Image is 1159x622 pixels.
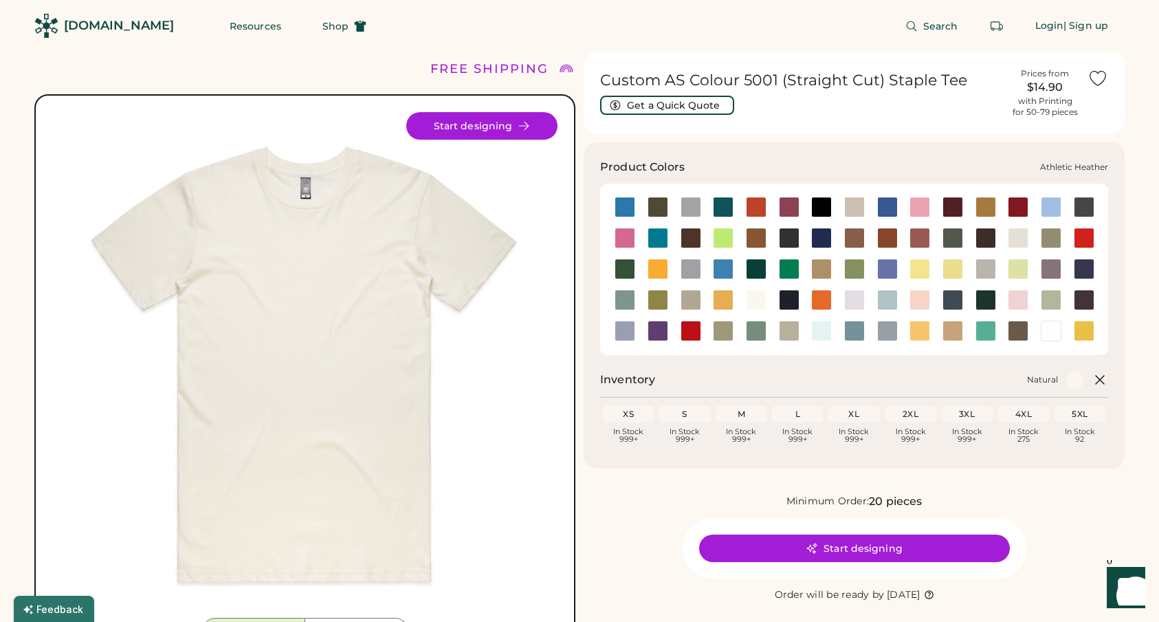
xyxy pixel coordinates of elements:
span: Search [923,21,958,31]
div: 5XL [1057,409,1103,420]
button: Shop [306,12,383,40]
div: In Stock 999+ [606,428,651,443]
button: Resources [213,12,298,40]
div: [DOMAIN_NAME] [64,17,174,34]
div: Order will be ready by [775,588,885,602]
div: 4XL [1001,409,1046,420]
img: logo_orange.svg [22,22,33,33]
button: Get a Quick Quote [600,96,734,115]
div: with Printing for 50-79 pieces [1013,96,1078,118]
iframe: Front Chat [1094,560,1153,619]
button: Retrieve an order [983,12,1011,40]
div: L [775,409,820,420]
img: website_grey.svg [22,36,33,47]
div: Athletic Heather [1040,162,1108,173]
div: S [662,409,707,420]
div: XS [606,409,651,420]
h2: Inventory [600,372,655,388]
div: Domain Overview [52,81,123,90]
div: In Stock 92 [1057,428,1103,443]
div: $14.90 [1011,79,1079,96]
div: In Stock 999+ [775,428,820,443]
div: M [718,409,764,420]
div: Natural [1027,374,1058,385]
div: In Stock 999+ [831,428,876,443]
div: Domain: [DOMAIN_NAME] [36,36,151,47]
div: 5001 Style Image [52,112,558,618]
img: tab_domain_overview_orange.svg [37,80,48,91]
div: In Stock 999+ [662,428,707,443]
button: Start designing [406,112,558,140]
div: Prices from [1021,68,1069,79]
div: [DATE] [887,588,920,602]
div: 2XL [888,409,934,420]
h3: Product Colors [600,159,685,175]
div: 20 pieces [869,493,922,510]
h1: Custom AS Colour 5001 (Straight Cut) Staple Tee [600,71,1002,90]
span: Shop [322,21,349,31]
div: In Stock 999+ [718,428,764,443]
div: XL [831,409,876,420]
div: FREE SHIPPING [430,60,549,78]
button: Search [889,12,975,40]
div: Keywords by Traffic [152,81,232,90]
div: In Stock 999+ [888,428,934,443]
div: Login [1035,19,1064,33]
div: | Sign up [1063,19,1108,33]
div: 3XL [945,409,990,420]
div: Minimum Order: [786,495,870,508]
img: tab_keywords_by_traffic_grey.svg [137,80,148,91]
div: In Stock 275 [1001,428,1046,443]
div: In Stock 999+ [945,428,990,443]
img: 5001 - Natural Front Image [52,112,558,618]
button: Start designing [699,535,1010,562]
div: v 4.0.25 [38,22,67,33]
img: Rendered Logo - Screens [34,14,58,38]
